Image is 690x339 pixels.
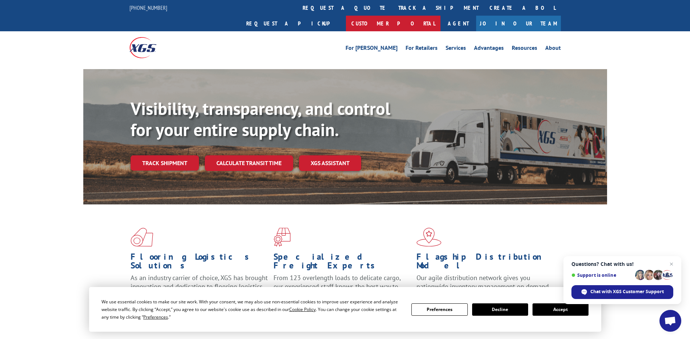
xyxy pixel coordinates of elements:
span: Preferences [143,314,168,320]
h1: Flagship Distribution Model [416,252,554,274]
a: Open chat [659,310,681,332]
a: Calculate transit time [205,155,293,171]
img: xgs-icon-total-supply-chain-intelligence-red [131,228,153,247]
a: Services [446,45,466,53]
a: Track shipment [131,155,199,171]
h1: Specialized Freight Experts [274,252,411,274]
a: Advantages [474,45,504,53]
div: We use essential cookies to make our site work. With your consent, we may also use non-essential ... [101,298,403,321]
button: Accept [533,303,589,316]
h1: Flooring Logistics Solutions [131,252,268,274]
a: Agent [440,16,476,31]
span: Cookie Policy [289,306,316,312]
span: Questions? Chat with us! [571,261,673,267]
a: [PHONE_NUMBER] [129,4,167,11]
a: Join Our Team [476,16,561,31]
div: Cookie Consent Prompt [89,287,601,332]
a: Customer Portal [346,16,440,31]
b: Visibility, transparency, and control for your entire supply chain. [131,97,390,141]
span: Chat with XGS Customer Support [571,285,673,299]
a: About [545,45,561,53]
img: xgs-icon-focused-on-flooring-red [274,228,291,247]
span: Support is online [571,272,633,278]
a: For [PERSON_NAME] [346,45,398,53]
p: From 123 overlength loads to delicate cargo, our experienced staff knows the best way to move you... [274,274,411,306]
a: Resources [512,45,537,53]
a: For Retailers [406,45,438,53]
button: Preferences [411,303,467,316]
img: xgs-icon-flagship-distribution-model-red [416,228,442,247]
span: As an industry carrier of choice, XGS has brought innovation and dedication to flooring logistics... [131,274,268,299]
span: Our agile distribution network gives you nationwide inventory management on demand. [416,274,550,291]
span: Chat with XGS Customer Support [590,288,664,295]
button: Decline [472,303,528,316]
a: Request a pickup [241,16,346,31]
a: XGS ASSISTANT [299,155,361,171]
